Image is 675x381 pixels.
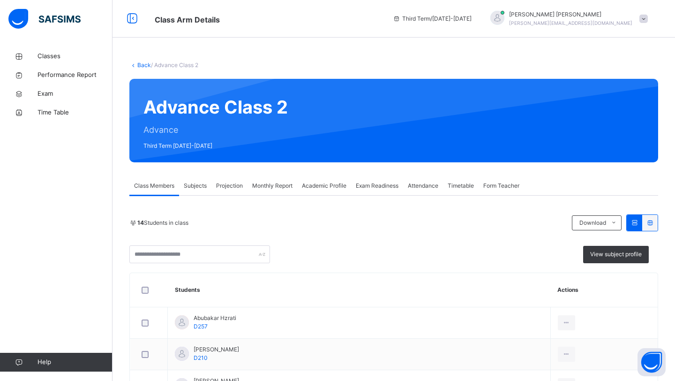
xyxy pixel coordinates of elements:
[509,10,632,19] span: [PERSON_NAME] [PERSON_NAME]
[37,358,112,367] span: Help
[37,70,112,80] span: Performance Report
[408,182,438,190] span: Attendance
[155,15,220,24] span: Class Arm Details
[194,354,208,361] span: D210
[448,182,474,190] span: Timetable
[637,348,666,376] button: Open asap
[8,9,81,29] img: safsims
[579,219,606,227] span: Download
[393,15,472,23] span: session/term information
[37,108,112,117] span: Time Table
[216,182,243,190] span: Projection
[137,219,188,227] span: Students in class
[37,89,112,99] span: Exam
[590,250,642,259] span: View subject profile
[168,273,551,307] th: Students
[194,345,239,354] span: [PERSON_NAME]
[137,219,144,226] b: 14
[151,61,198,69] span: / Advance Class 2
[137,61,151,69] a: Back
[302,182,346,190] span: Academic Profile
[194,323,208,330] span: D257
[483,182,519,190] span: Form Teacher
[37,52,112,61] span: Classes
[509,20,632,26] span: [PERSON_NAME][EMAIL_ADDRESS][DOMAIN_NAME]
[184,182,207,190] span: Subjects
[194,314,236,322] span: Abubakar Hzrati
[356,182,398,190] span: Exam Readiness
[550,273,658,307] th: Actions
[134,182,174,190] span: Class Members
[252,182,292,190] span: Monthly Report
[481,10,652,27] div: Hafiz IbrahimAli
